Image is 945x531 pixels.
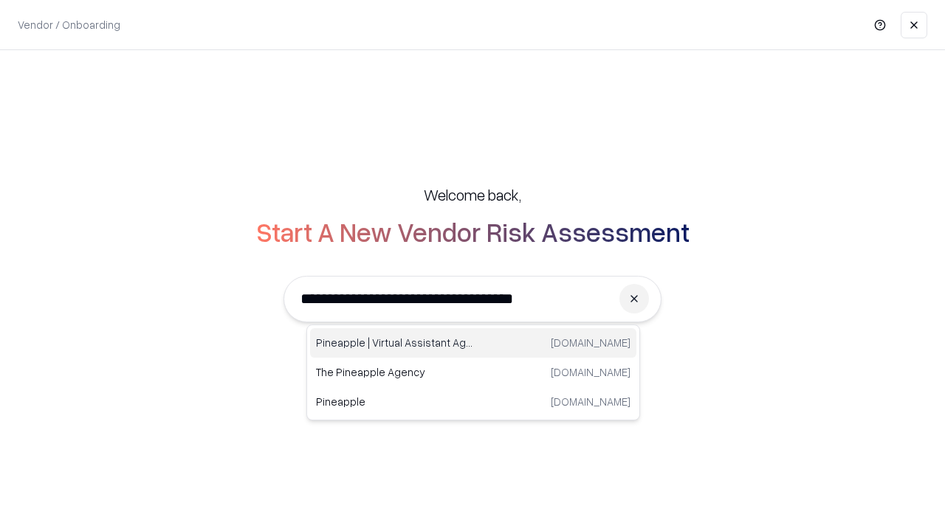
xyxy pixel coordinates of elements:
[256,217,690,246] h2: Start A New Vendor Risk Assessment
[316,394,473,409] p: Pineapple
[551,335,630,350] p: [DOMAIN_NAME]
[306,324,640,420] div: Suggestions
[424,184,521,205] h5: Welcome back,
[316,335,473,350] p: Pineapple | Virtual Assistant Agency
[316,364,473,380] p: The Pineapple Agency
[551,394,630,409] p: [DOMAIN_NAME]
[18,17,120,32] p: Vendor / Onboarding
[551,364,630,380] p: [DOMAIN_NAME]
